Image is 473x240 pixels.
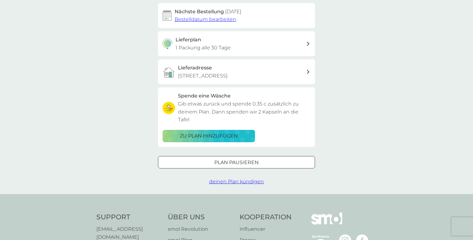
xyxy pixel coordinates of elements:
[158,31,315,56] button: Lieferplan1 Packung alle 30 Tage
[178,72,228,80] p: [STREET_ADDRESS]
[240,213,292,222] h4: Kooperation
[180,132,238,140] p: zu Plan hinzufügen
[209,178,264,186] button: deinen Plan kündigen
[311,213,342,234] img: smol
[178,64,212,72] h3: Lieferadresse
[176,44,231,52] p: 1 Packung alle 30 Tage
[240,225,292,233] a: Influencer
[168,213,233,222] h4: Über Uns
[175,16,236,22] span: Bestelldatum bearbeiten
[225,9,241,14] span: [DATE]
[168,225,233,233] a: smol Revolution
[175,8,241,16] h2: Nächste Bestellung
[158,59,315,84] a: Lieferadresse[STREET_ADDRESS]
[178,92,231,100] h3: Spende eine Wäsche
[158,156,315,168] button: Plan pausieren
[176,36,201,44] h3: Lieferplan
[163,130,255,142] button: zu Plan hinzufügen
[175,15,236,23] button: Bestelldatum bearbeiten
[214,159,259,167] p: Plan pausieren
[178,100,310,124] p: Gib etwas zurück und spende 0.35 c zusätzlich zu deinem Plan. Dann spenden wir 2 Kapseln an die T...
[209,179,264,184] span: deinen Plan kündigen
[96,213,162,222] h4: Support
